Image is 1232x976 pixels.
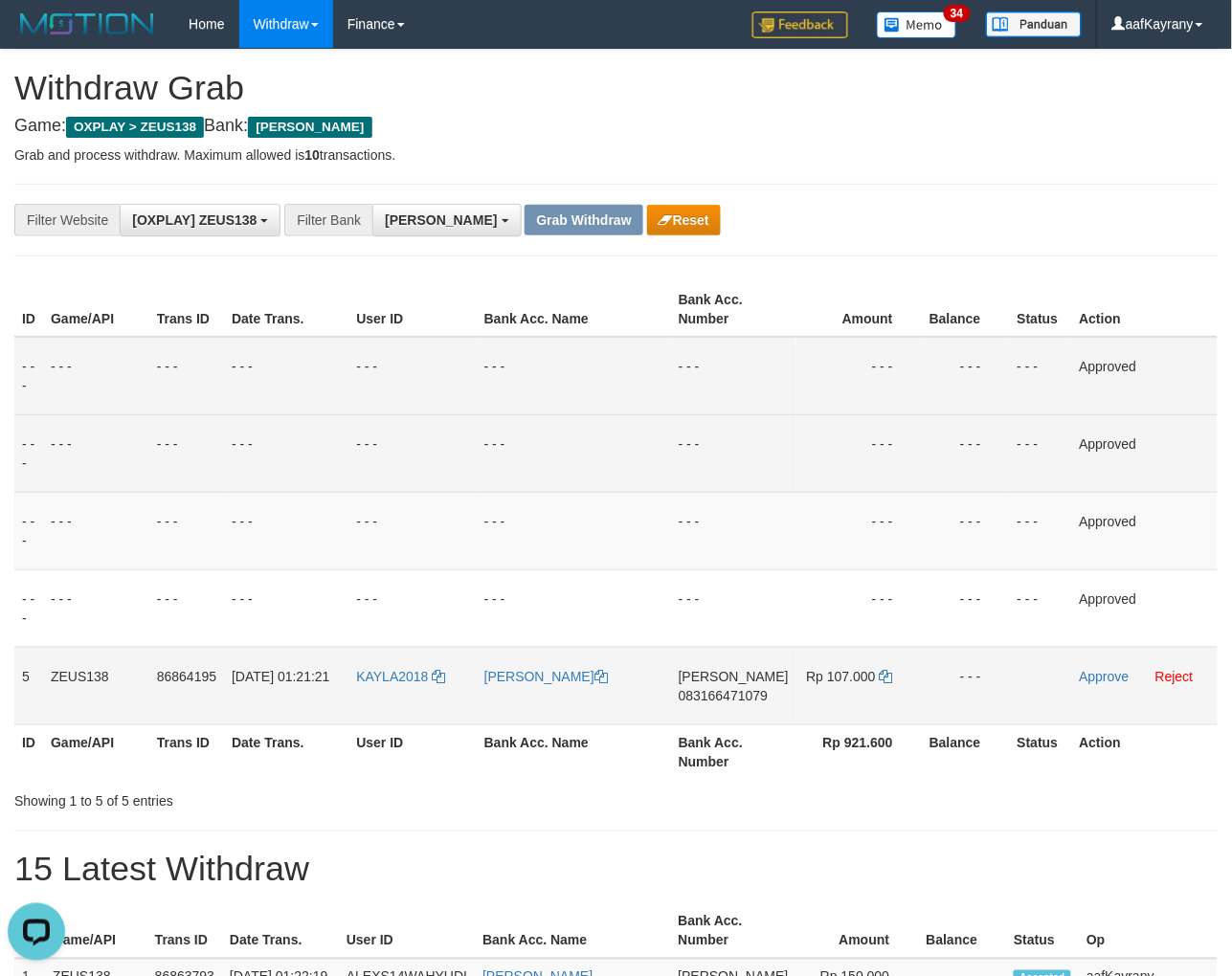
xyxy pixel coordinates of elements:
[877,11,957,38] img: Button%20Memo.svg
[43,414,149,492] td: - - -
[224,337,348,415] td: - - -
[922,282,1010,337] th: Balance
[880,669,893,684] a: Copy 107000 to clipboard
[671,492,796,569] td: - - -
[43,724,149,779] th: Game/API
[477,282,671,337] th: Bank Acc. Name
[304,147,320,163] strong: 10
[14,785,499,811] div: Showing 1 to 5 of 5 entries
[1010,337,1072,415] td: - - -
[14,492,43,569] td: - - -
[796,569,922,647] td: - - -
[149,337,224,415] td: - - -
[671,569,796,647] td: - - -
[149,492,224,569] td: - - -
[224,569,348,647] td: - - -
[43,647,149,724] td: ZEUS138
[918,904,1006,959] th: Balance
[671,414,796,492] td: - - -
[525,205,642,235] button: Grab Withdraw
[224,414,348,492] td: - - -
[348,414,476,492] td: - - -
[224,282,348,337] th: Date Trans.
[671,904,796,959] th: Bank Acc. Number
[132,212,257,228] span: [OXPLAY] ZEUS138
[796,282,922,337] th: Amount
[796,337,922,415] td: - - -
[796,414,922,492] td: - - -
[222,904,339,959] th: Date Trans.
[14,851,1218,889] h1: 15 Latest Withdraw
[1006,904,1079,959] th: Status
[475,904,670,959] th: Bank Acc. Name
[1072,569,1218,647] td: Approved
[671,282,796,337] th: Bank Acc. Number
[120,204,280,236] button: [OXPLAY] ZEUS138
[1010,414,1072,492] td: - - -
[922,414,1010,492] td: - - -
[14,117,1218,136] h4: Game: Bank:
[356,669,428,684] span: KAYLA2018
[14,724,43,779] th: ID
[284,204,372,236] div: Filter Bank
[14,204,120,236] div: Filter Website
[385,212,497,228] span: [PERSON_NAME]
[477,337,671,415] td: - - -
[1072,724,1218,779] th: Action
[149,414,224,492] td: - - -
[922,724,1010,779] th: Balance
[43,569,149,647] td: - - -
[922,492,1010,569] td: - - -
[1072,414,1218,492] td: Approved
[1072,492,1218,569] td: Approved
[149,282,224,337] th: Trans ID
[1010,569,1072,647] td: - - -
[1080,669,1130,684] a: Approve
[752,11,848,38] img: Feedback.jpg
[477,569,671,647] td: - - -
[922,569,1010,647] td: - - -
[348,337,476,415] td: - - -
[922,647,1010,724] td: - - -
[45,904,147,959] th: Game/API
[348,282,476,337] th: User ID
[1079,904,1218,959] th: Op
[147,904,222,959] th: Trans ID
[14,569,43,647] td: - - -
[14,69,1218,107] h1: Withdraw Grab
[43,282,149,337] th: Game/API
[1155,669,1194,684] a: Reject
[149,724,224,779] th: Trans ID
[348,569,476,647] td: - - -
[339,904,475,959] th: User ID
[679,688,768,703] span: Copy 083166471079 to clipboard
[372,204,521,236] button: [PERSON_NAME]
[807,669,876,684] span: Rp 107.000
[796,492,922,569] td: - - -
[248,117,371,138] span: [PERSON_NAME]
[14,282,43,337] th: ID
[671,724,796,779] th: Bank Acc. Number
[1010,724,1072,779] th: Status
[986,11,1082,37] img: panduan.png
[1072,282,1218,337] th: Action
[477,724,671,779] th: Bank Acc. Name
[477,492,671,569] td: - - -
[679,669,789,684] span: [PERSON_NAME]
[8,8,65,65] button: Open LiveChat chat widget
[232,669,329,684] span: [DATE] 01:21:21
[348,492,476,569] td: - - -
[477,414,671,492] td: - - -
[149,569,224,647] td: - - -
[944,5,970,22] span: 34
[647,205,721,235] button: Reset
[484,669,608,684] a: [PERSON_NAME]
[157,669,216,684] span: 86864195
[356,669,445,684] a: KAYLA2018
[1010,492,1072,569] td: - - -
[14,414,43,492] td: - - -
[1072,337,1218,415] td: Approved
[14,10,160,38] img: MOTION_logo.png
[224,492,348,569] td: - - -
[796,904,919,959] th: Amount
